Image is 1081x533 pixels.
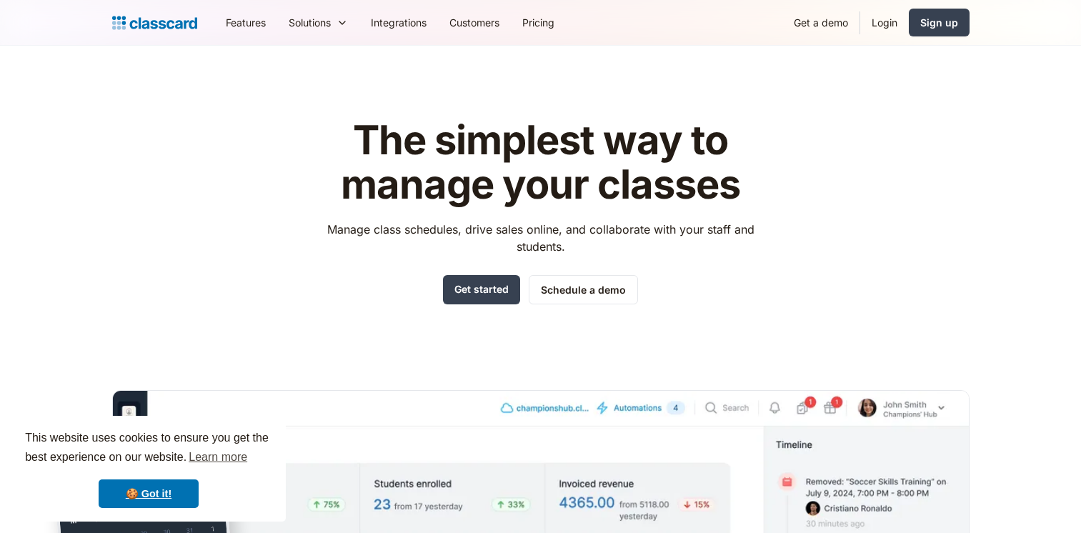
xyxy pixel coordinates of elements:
[511,6,566,39] a: Pricing
[112,13,197,33] a: home
[438,6,511,39] a: Customers
[782,6,860,39] a: Get a demo
[359,6,438,39] a: Integrations
[909,9,970,36] a: Sign up
[214,6,277,39] a: Features
[289,15,331,30] div: Solutions
[314,119,767,206] h1: The simplest way to manage your classes
[443,275,520,304] a: Get started
[314,221,767,255] p: Manage class schedules, drive sales online, and collaborate with your staff and students.
[186,447,249,468] a: learn more about cookies
[99,479,199,508] a: dismiss cookie message
[920,15,958,30] div: Sign up
[277,6,359,39] div: Solutions
[25,429,272,468] span: This website uses cookies to ensure you get the best experience on our website.
[11,416,286,522] div: cookieconsent
[529,275,638,304] a: Schedule a demo
[860,6,909,39] a: Login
